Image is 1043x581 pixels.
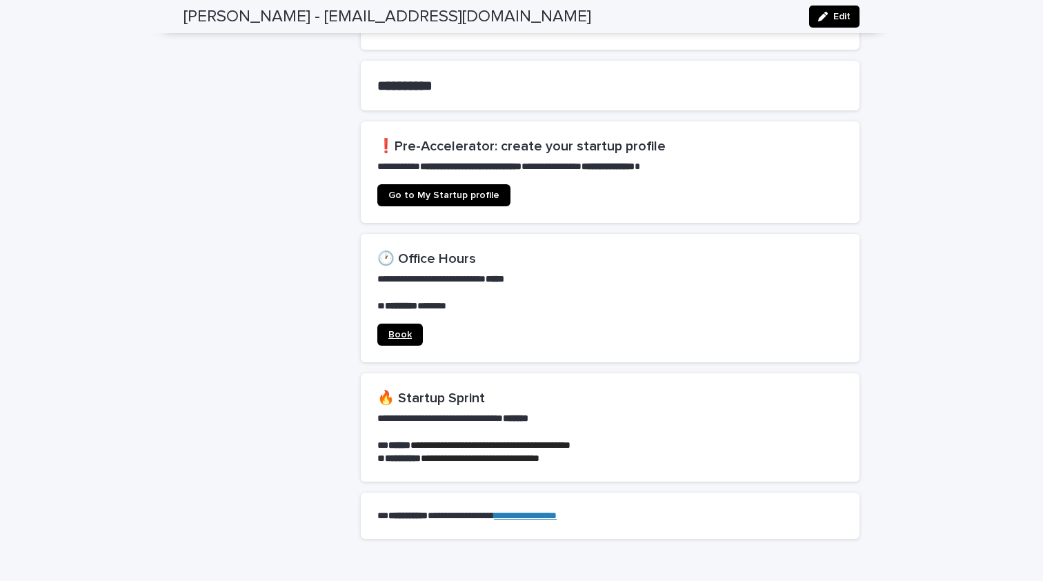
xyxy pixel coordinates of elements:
[377,184,510,206] a: Go to My Startup profile
[377,324,423,346] a: Book
[833,12,851,21] span: Edit
[809,6,860,28] button: Edit
[377,250,843,267] h2: 🕐 Office Hours
[388,190,499,200] span: Go to My Startup profile
[388,330,412,339] span: Book
[377,138,843,155] h2: ❗Pre-Accelerator: create your startup profile
[377,390,843,406] h2: 🔥 Startup Sprint
[183,7,591,27] h2: [PERSON_NAME] - [EMAIL_ADDRESS][DOMAIN_NAME]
